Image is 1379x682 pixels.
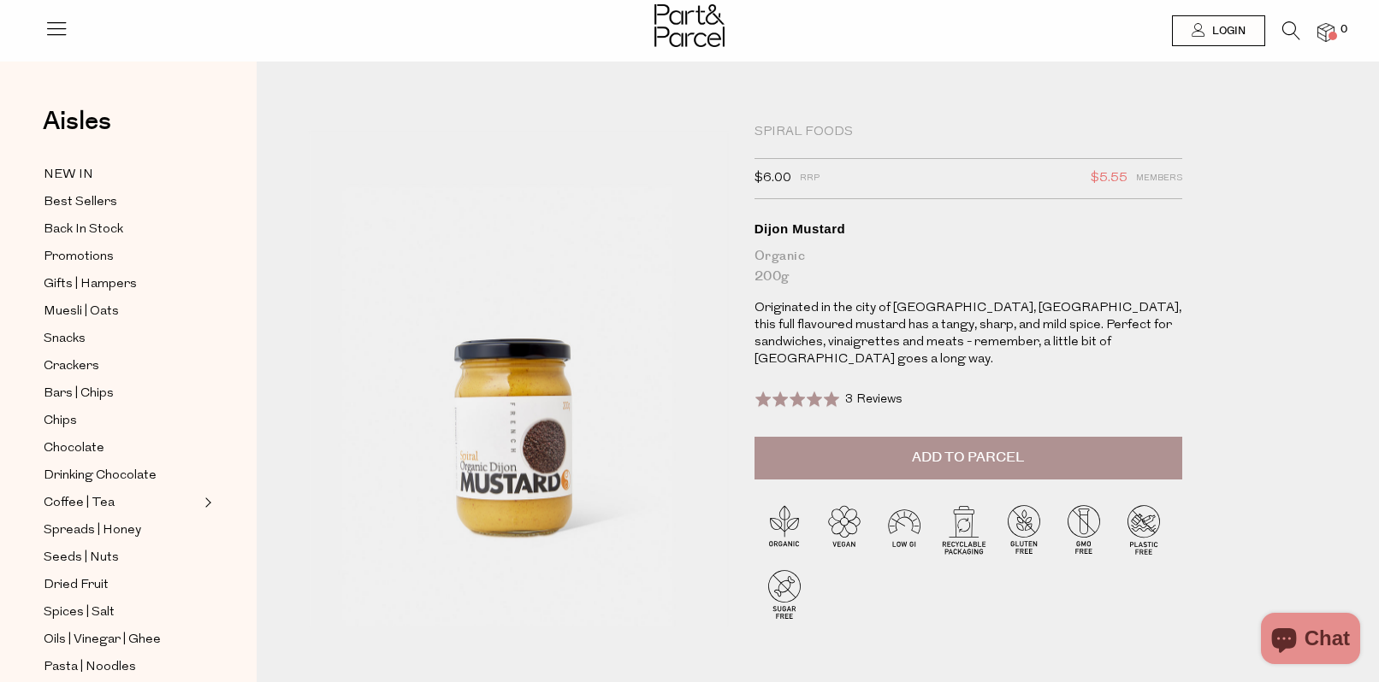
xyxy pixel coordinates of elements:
img: P_P-ICONS-Live_Bec_V11_Organic.svg [755,499,814,559]
a: Drinking Chocolate [44,465,199,486]
a: NEW IN [44,164,199,185]
a: Promotions [44,246,199,268]
span: Dried Fruit [44,575,109,596]
span: Members [1136,168,1182,190]
a: Login [1172,15,1265,46]
a: Crackers [44,356,199,377]
a: Oils | Vinegar | Ghee [44,629,199,650]
a: Aisles [43,109,111,151]
span: Coffee | Tea [44,493,115,514]
span: Gifts | Hampers [44,274,137,295]
span: Pasta | Noodles [44,657,136,678]
span: NEW IN [44,165,93,185]
span: Seeds | Nuts [44,548,119,568]
a: Muesli | Oats [44,301,199,322]
inbox-online-store-chat: Shopify online store chat [1256,613,1365,668]
a: Pasta | Noodles [44,656,199,678]
span: $5.55 [1091,168,1127,190]
span: Oils | Vinegar | Ghee [44,630,161,650]
span: 3 Reviews [845,393,903,406]
img: Dijon Mustard [308,130,729,626]
a: Snacks [44,328,199,350]
img: Part&Parcel [654,4,725,47]
a: Chocolate [44,438,199,459]
a: Gifts | Hampers [44,273,199,295]
button: Expand/Collapse Coffee | Tea [200,492,212,513]
span: RRP [800,168,820,190]
img: P_P-ICONS-Live_Bec_V11_Recyclable_Packaging.svg [934,499,994,559]
span: Bars | Chips [44,384,114,404]
span: Aisles [43,103,111,140]
img: P_P-ICONS-Live_Bec_V11_Plastic_Free.svg [1114,499,1174,559]
span: Login [1208,24,1246,38]
span: Chips [44,411,77,432]
a: Dried Fruit [44,574,199,596]
span: 0 [1336,22,1352,38]
a: Spreads | Honey [44,520,199,541]
a: Back In Stock [44,219,199,240]
a: Coffee | Tea [44,492,199,514]
img: P_P-ICONS-Live_Bec_V11_GMO_Free.svg [1054,499,1114,559]
span: Crackers [44,356,99,377]
div: Dijon Mustard [755,220,1182,238]
span: Chocolate [44,438,104,459]
span: Promotions [44,247,114,268]
span: Drinking Chocolate [44,466,157,486]
p: Originated in the city of [GEOGRAPHIC_DATA], [GEOGRAPHIC_DATA], this full flavoured mustard has a... [755,300,1182,368]
span: $6.00 [755,168,791,190]
button: Add to Parcel [755,437,1182,479]
a: Best Sellers [44,191,199,213]
div: Spiral Foods [755,124,1182,141]
span: Best Sellers [44,192,117,213]
span: Muesli | Oats [44,302,119,322]
img: P_P-ICONS-Live_Bec_V11_Gluten_Free.svg [994,499,1054,559]
span: Add to Parcel [912,448,1024,467]
img: P_P-ICONS-Live_Bec_V11_Vegan.svg [814,499,874,559]
a: Spices | Salt [44,602,199,623]
a: 0 [1317,23,1335,41]
span: Back In Stock [44,220,123,240]
span: Spices | Salt [44,603,115,623]
span: Spreads | Honey [44,520,141,541]
span: Snacks [44,329,86,350]
a: Bars | Chips [44,383,199,404]
div: Organic 200g [755,246,1182,287]
a: Seeds | Nuts [44,547,199,568]
img: P_P-ICONS-Live_Bec_V11_Sugar_Free.svg [755,564,814,624]
img: P_P-ICONS-Live_Bec_V11_Low_Gi.svg [874,499,934,559]
a: Chips [44,410,199,432]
